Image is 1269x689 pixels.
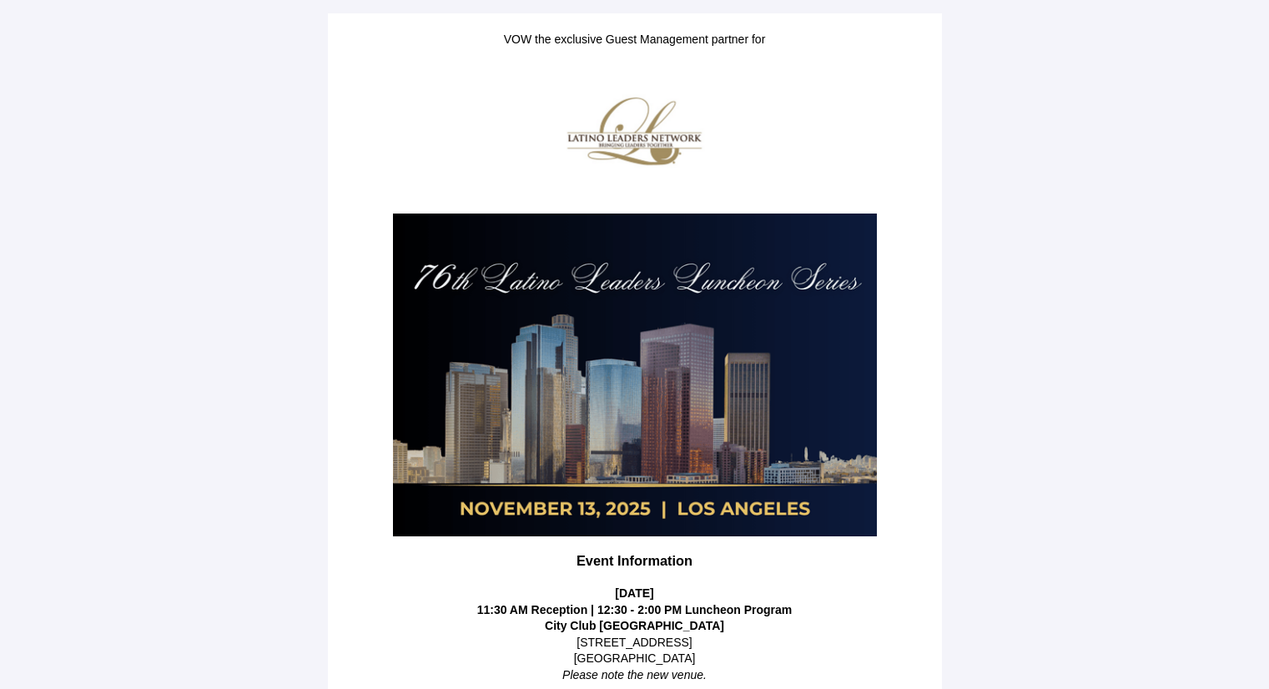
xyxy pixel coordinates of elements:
[562,668,707,681] em: Please note the new venue.
[477,603,793,616] strong: 11:30 AM Reception | 12:30 - 2:00 PM Luncheon Program
[545,619,724,632] strong: City Club [GEOGRAPHIC_DATA]
[393,32,877,48] p: VOW the exclusive Guest Management partner for
[577,553,692,568] strong: Event Information
[393,618,877,683] p: [STREET_ADDRESS] [GEOGRAPHIC_DATA]
[615,586,653,600] strong: [DATE]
